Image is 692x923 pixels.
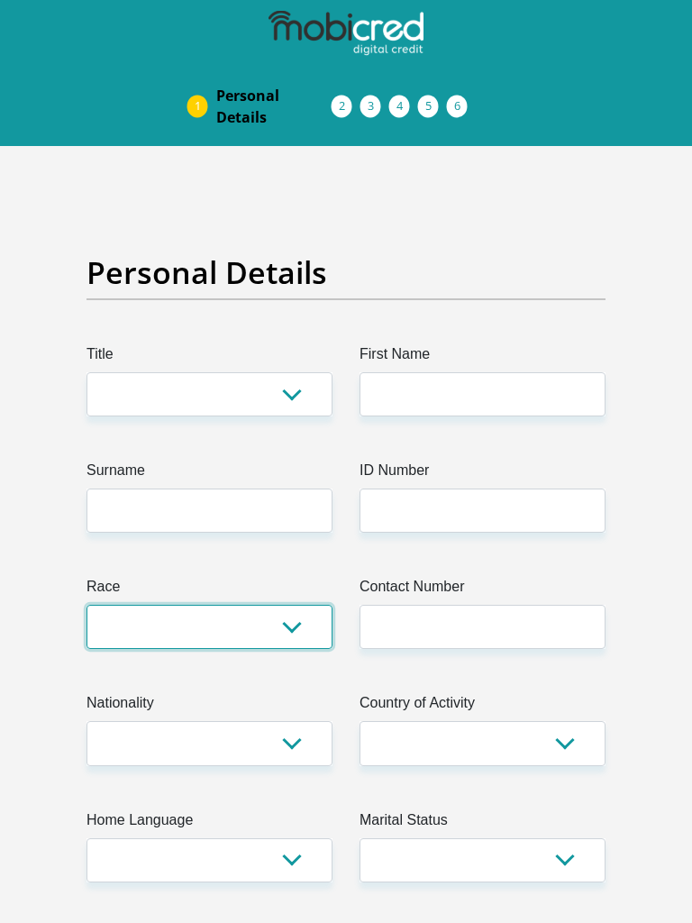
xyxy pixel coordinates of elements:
h2: Personal Details [86,254,605,291]
label: ID Number [360,460,605,489]
img: mobicred logo [269,11,423,56]
label: Race [86,576,332,605]
input: First Name [360,372,605,416]
label: Surname [86,460,332,489]
input: Contact Number [360,605,605,649]
span: Personal Details [216,85,332,128]
label: Country of Activity [360,692,605,721]
label: Marital Status [360,809,605,838]
input: Surname [86,489,332,533]
input: ID Number [360,489,605,533]
label: Nationality [86,692,332,721]
label: First Name [360,343,605,372]
label: Contact Number [360,576,605,605]
label: Title [86,343,332,372]
label: Home Language [86,809,332,838]
a: PersonalDetails [202,78,346,135]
